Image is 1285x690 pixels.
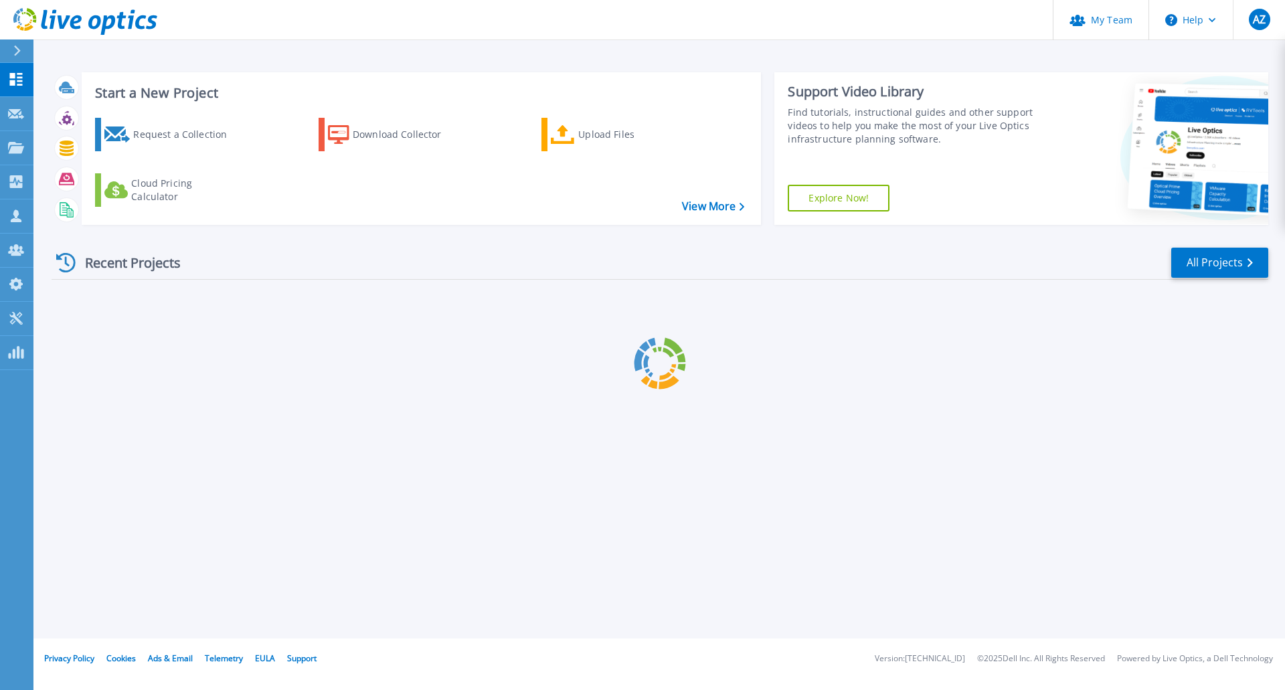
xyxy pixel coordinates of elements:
li: © 2025 Dell Inc. All Rights Reserved [977,655,1105,663]
a: Ads & Email [148,653,193,664]
a: Support [287,653,317,664]
div: Recent Projects [52,246,199,279]
a: Privacy Policy [44,653,94,664]
a: Request a Collection [95,118,244,151]
a: EULA [255,653,275,664]
a: Cloud Pricing Calculator [95,173,244,207]
div: Download Collector [353,121,460,148]
a: View More [682,200,744,213]
a: Explore Now! [788,185,889,211]
li: Powered by Live Optics, a Dell Technology [1117,655,1273,663]
div: Cloud Pricing Calculator [131,177,238,203]
h3: Start a New Project [95,86,744,100]
div: Find tutorials, instructional guides and other support videos to help you make the most of your L... [788,106,1039,146]
li: Version: [TECHNICAL_ID] [875,655,965,663]
div: Support Video Library [788,83,1039,100]
a: Telemetry [205,653,243,664]
span: AZ [1253,14,1266,25]
a: Cookies [106,653,136,664]
a: Download Collector [319,118,468,151]
div: Request a Collection [133,121,240,148]
a: Upload Files [541,118,691,151]
a: All Projects [1171,248,1268,278]
div: Upload Files [578,121,685,148]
